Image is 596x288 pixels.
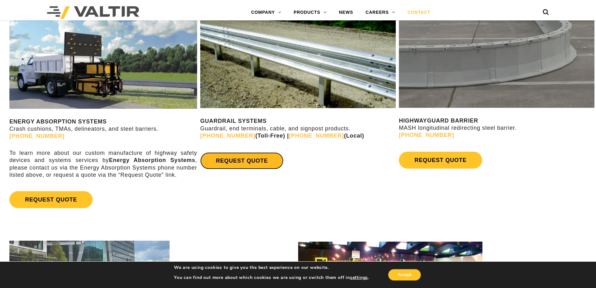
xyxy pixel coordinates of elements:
[47,6,139,19] img: Valtir
[9,149,197,179] p: To learn more about our custom manufacture of highway safety devices and systems services by , pl...
[200,152,283,169] a: REQUEST QUOTE
[9,133,64,139] a: [PHONE_NUMBER]
[401,6,436,19] a: CONTACT
[174,275,369,280] p: You can find out more about which cookies we are using or switch them off in .
[399,117,594,139] p: MASH longitudinal redirecting steel barrier.
[399,118,478,124] strong: HIGHWAYGUARD BARRIER
[200,10,396,108] img: Guardrail Contact Us Page Image
[109,157,195,163] strong: Energy Absorption Systems
[9,118,107,125] strong: ENERGY ABSORPTION SYSTEMS
[200,118,267,124] strong: GUARDRAIL SYSTEMS
[245,6,288,19] a: COMPANY
[333,6,359,19] a: NEWS
[399,152,482,169] a: REQUEST QUOTE
[9,191,93,208] a: REQUEST QUOTE
[200,133,364,139] strong: (Toll-Free) | (Local)
[399,10,594,107] img: Radius-Barrier-Section-Highwayguard3
[359,6,401,19] a: CAREERS
[200,133,255,139] a: [PHONE_NUMBER]
[288,6,333,19] a: PRODUCTS
[350,275,368,280] button: settings
[289,133,344,139] a: [PHONE_NUMBER]
[200,118,396,139] p: Guardrail, end terminals, cable, and signpost products.
[399,132,454,138] a: [PHONE_NUMBER]
[388,269,421,280] button: Accept
[174,265,369,270] p: We are using cookies to give you the best experience on our website.
[9,10,197,108] img: SS180M Contact Us Page Image
[9,118,197,140] p: Crash cushions, TMAs, delineators, and steel barriers.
